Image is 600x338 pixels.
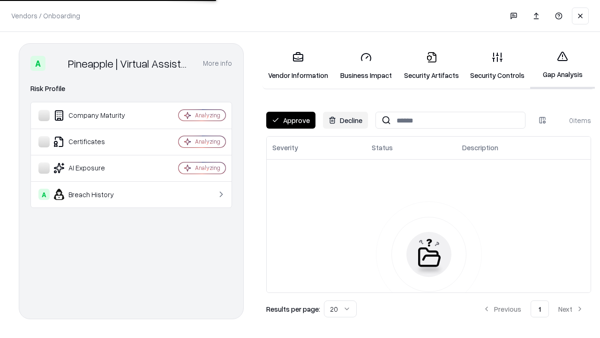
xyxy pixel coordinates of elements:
div: Company Maturity [38,110,150,121]
div: Analyzing [195,111,220,119]
div: Analyzing [195,164,220,172]
a: Security Artifacts [398,44,465,88]
div: Analyzing [195,138,220,146]
div: AI Exposure [38,162,150,174]
a: Business Impact [334,44,398,88]
nav: pagination [475,300,591,317]
div: A [38,189,50,200]
p: Results per page: [266,304,320,314]
img: Pineapple | Virtual Assistant Agency [49,56,64,71]
button: Decline [323,112,368,129]
div: Risk Profile [30,83,232,94]
a: Gap Analysis [530,43,595,89]
button: Approve [266,112,315,129]
div: A [30,56,45,71]
p: Vendors / Onboarding [11,11,80,21]
div: Severity [272,143,298,153]
a: Vendor Information [262,44,334,88]
div: Certificates [38,136,150,147]
div: Status [372,143,393,153]
a: Security Controls [465,44,530,88]
div: Pineapple | Virtual Assistant Agency [68,56,192,71]
div: Breach History [38,189,150,200]
button: 1 [531,300,549,317]
div: Description [462,143,498,153]
div: 0 items [554,115,591,125]
button: More info [203,55,232,72]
